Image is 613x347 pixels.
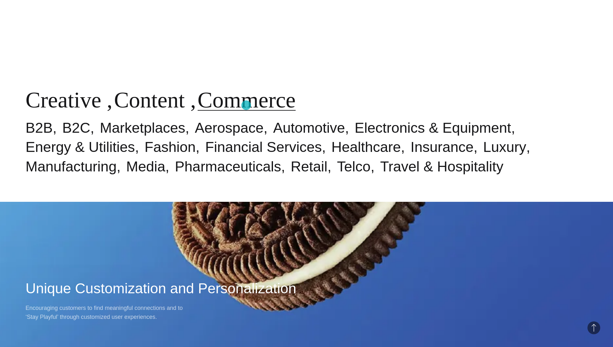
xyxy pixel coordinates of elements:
a: Pharmaceuticals [175,158,281,175]
a: Luxury [483,139,526,155]
h2: Unique Customization and Personalization [26,279,587,298]
a: Automotive [273,120,345,136]
a: Energy & Utilities [26,139,135,155]
a: Financial Services [205,139,322,155]
a: B2B [26,120,53,136]
a: Travel & Hospitality [380,158,503,175]
a: Electronics & Equipment [355,120,511,136]
a: Telco [337,158,371,175]
a: Media [126,158,165,175]
a: B2C [62,120,90,136]
a: Aerospace [195,120,263,136]
a: Fashion [145,139,196,155]
a: Retail [291,158,328,175]
a: Content [114,88,185,112]
a: Creative [26,88,101,112]
a: Commerce [198,88,296,112]
a: Healthcare [331,139,401,155]
a: Marketplaces [100,120,185,136]
p: Encouraging customers to find meaningful connections and to ‘Stay Playful’ through customized use... [26,304,185,321]
a: Insurance [411,139,474,155]
span: , [190,88,196,112]
button: Back to Top [587,321,600,334]
span: , [107,88,113,112]
a: Manufacturing [26,158,117,175]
